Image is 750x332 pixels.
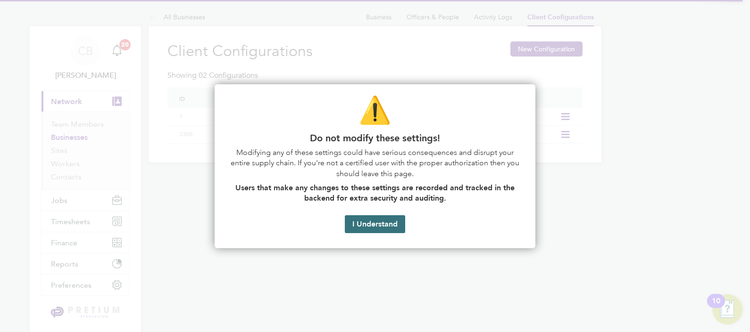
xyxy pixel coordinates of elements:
[345,215,405,233] button: I Understand
[230,147,520,179] p: Modifying any of these settings could have serious consequences and disrupt your entire supply ch...
[230,92,520,129] p: ⚠️
[215,84,535,248] div: Do not modify these settings!
[230,132,520,144] p: Do not modify these settings!
[235,183,517,202] strong: Users that make any changes to these settings are recorded and tracked in the backend for extra s...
